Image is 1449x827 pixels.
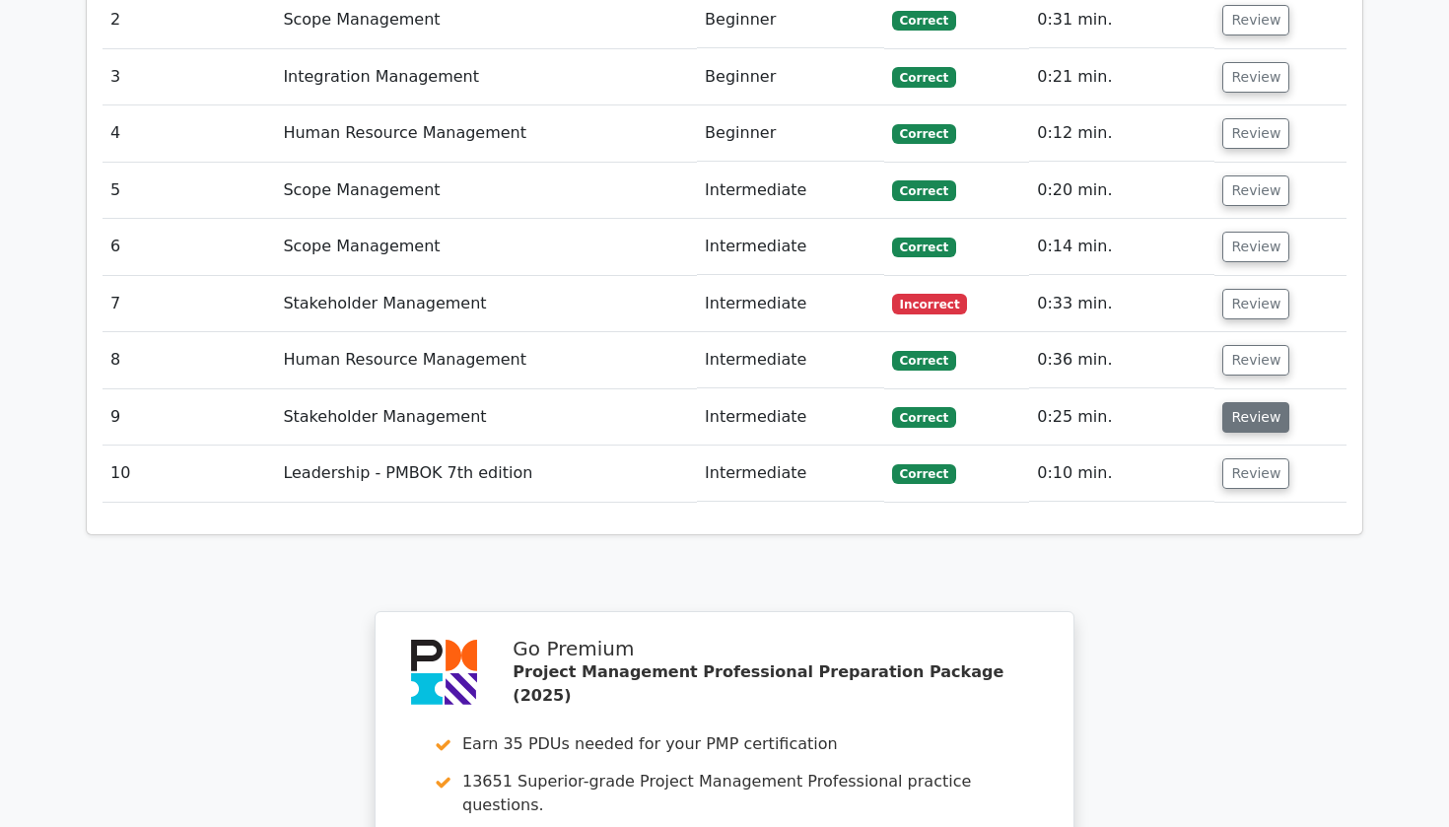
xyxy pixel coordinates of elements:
[1222,175,1289,206] button: Review
[275,389,697,446] td: Stakeholder Management
[103,276,275,332] td: 7
[892,67,956,87] span: Correct
[892,294,968,313] span: Incorrect
[103,219,275,275] td: 6
[275,446,697,502] td: Leadership - PMBOK 7th edition
[1222,62,1289,93] button: Review
[1029,219,1214,275] td: 0:14 min.
[275,219,697,275] td: Scope Management
[1222,118,1289,149] button: Review
[892,124,956,144] span: Correct
[697,276,884,332] td: Intermediate
[275,49,697,105] td: Integration Management
[892,464,956,484] span: Correct
[1222,232,1289,262] button: Review
[697,389,884,446] td: Intermediate
[103,389,275,446] td: 9
[1222,402,1289,433] button: Review
[697,332,884,388] td: Intermediate
[103,332,275,388] td: 8
[892,11,956,31] span: Correct
[1029,163,1214,219] td: 0:20 min.
[1222,289,1289,319] button: Review
[697,446,884,502] td: Intermediate
[103,105,275,162] td: 4
[275,332,697,388] td: Human Resource Management
[892,351,956,371] span: Correct
[1029,389,1214,446] td: 0:25 min.
[103,49,275,105] td: 3
[1029,49,1214,105] td: 0:21 min.
[1222,5,1289,35] button: Review
[697,163,884,219] td: Intermediate
[103,446,275,502] td: 10
[1029,276,1214,332] td: 0:33 min.
[1029,105,1214,162] td: 0:12 min.
[892,407,956,427] span: Correct
[892,238,956,257] span: Correct
[1029,446,1214,502] td: 0:10 min.
[697,49,884,105] td: Beginner
[892,180,956,200] span: Correct
[1222,458,1289,489] button: Review
[1029,332,1214,388] td: 0:36 min.
[697,219,884,275] td: Intermediate
[275,276,697,332] td: Stakeholder Management
[275,105,697,162] td: Human Resource Management
[275,163,697,219] td: Scope Management
[103,163,275,219] td: 5
[697,105,884,162] td: Beginner
[1222,345,1289,376] button: Review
